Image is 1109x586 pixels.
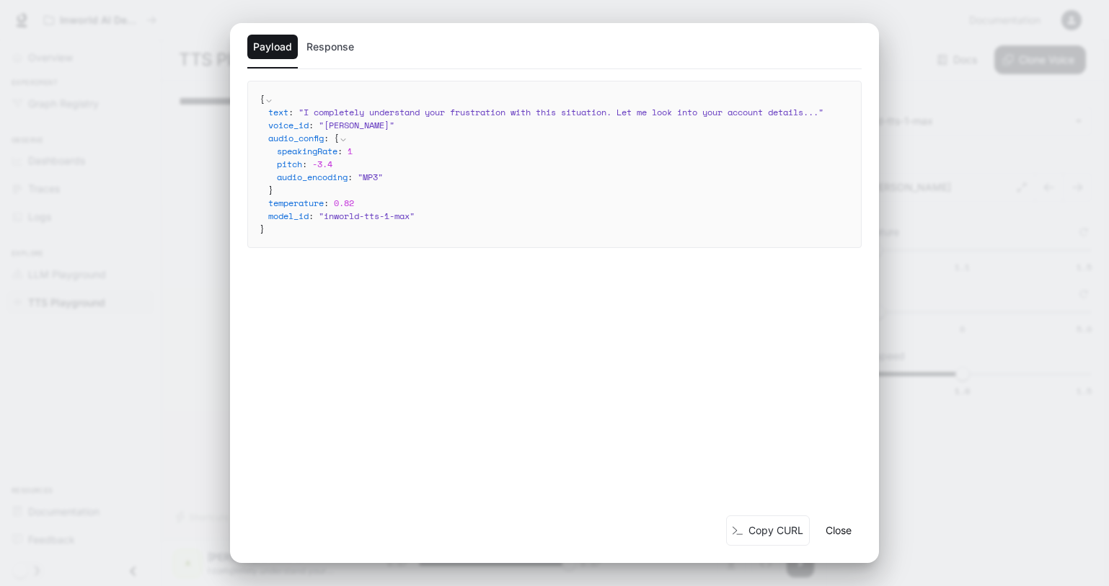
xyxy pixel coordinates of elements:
[268,119,849,132] div: :
[268,210,849,223] div: :
[268,106,849,119] div: :
[334,132,339,144] span: {
[301,35,360,59] button: Response
[277,145,849,158] div: :
[334,197,354,209] span: 0.82
[358,171,383,183] span: " MP3 "
[319,119,394,131] span: " [PERSON_NAME] "
[299,106,823,118] span: " I completely understand your frustration with this situation. Let me look into your account det...
[268,197,324,209] span: temperature
[277,158,302,170] span: pitch
[277,171,849,184] div: :
[348,145,353,157] span: 1
[319,210,415,222] span: " inworld-tts-1-max "
[277,158,849,171] div: :
[268,197,849,210] div: :
[260,223,265,235] span: }
[268,106,288,118] span: text
[277,171,348,183] span: audio_encoding
[268,132,324,144] span: audio_config
[277,145,337,157] span: speakingRate
[312,158,332,170] span: -3.4
[726,515,810,546] button: Copy CURL
[268,184,273,196] span: }
[816,516,862,545] button: Close
[268,119,309,131] span: voice_id
[247,35,298,59] button: Payload
[260,93,265,105] span: {
[268,210,309,222] span: model_id
[268,132,849,197] div: :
